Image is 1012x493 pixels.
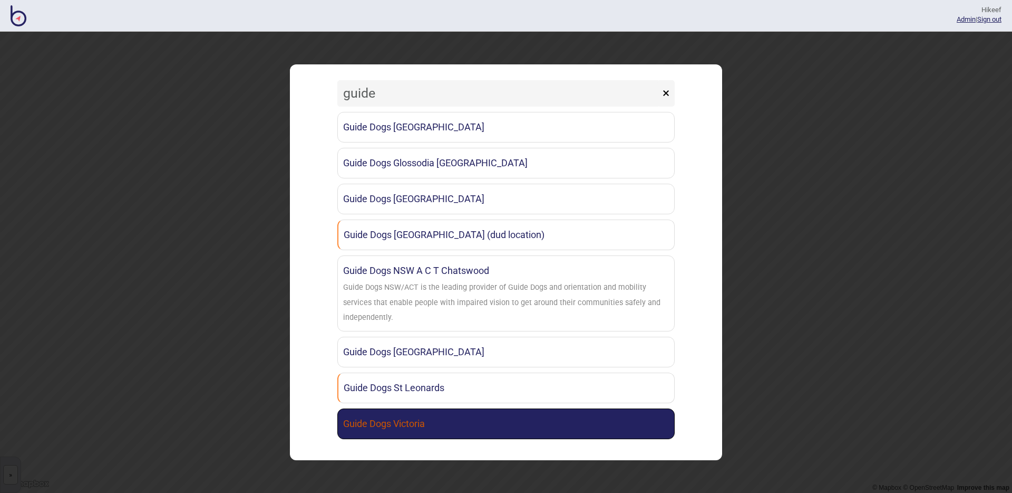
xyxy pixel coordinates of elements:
[657,80,675,107] button: ×
[337,409,675,439] a: Guide Dogs Victoria
[957,15,977,23] span: |
[337,148,675,178] a: Guide Dogs Glossodia [GEOGRAPHIC_DATA]
[977,15,1001,23] button: Sign out
[337,184,675,214] a: Guide Dogs [GEOGRAPHIC_DATA]
[337,373,675,403] a: Guide Dogs St Leonards
[343,280,669,326] div: Guide Dogs NSW/ACT is the leading provider of Guide Dogs and orientation and mobility services th...
[337,80,660,107] input: Search locations by tag + name
[957,15,976,23] a: Admin
[337,220,675,250] a: Guide Dogs [GEOGRAPHIC_DATA] (dud location)
[337,112,675,143] a: Guide Dogs [GEOGRAPHIC_DATA]
[337,337,675,367] a: Guide Dogs [GEOGRAPHIC_DATA]
[337,255,675,331] a: Guide Dogs NSW A C T ChatswoodGuide Dogs NSW/ACT is the leading provider of Guide Dogs and orient...
[957,5,1001,15] div: Hi keef
[11,5,26,26] img: BindiMaps CMS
